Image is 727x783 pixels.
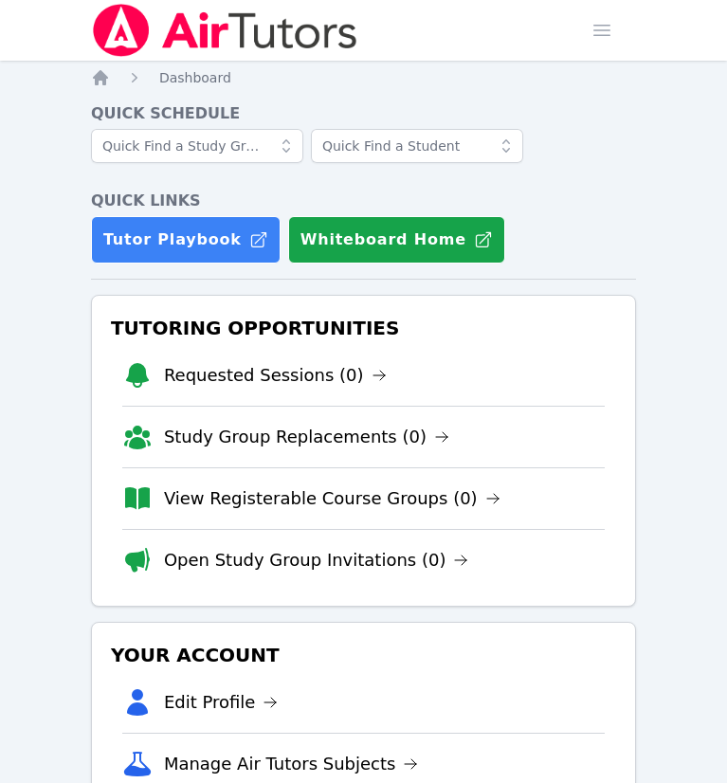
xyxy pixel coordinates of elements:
input: Quick Find a Study Group [91,129,303,163]
a: Requested Sessions (0) [164,362,387,389]
h3: Tutoring Opportunities [107,311,620,345]
nav: Breadcrumb [91,68,636,87]
button: Whiteboard Home [288,216,505,264]
a: Manage Air Tutors Subjects [164,751,419,777]
a: Tutor Playbook [91,216,281,264]
a: Study Group Replacements (0) [164,424,449,450]
h3: Your Account [107,638,620,672]
h4: Quick Schedule [91,102,636,125]
span: Dashboard [159,70,231,85]
a: Open Study Group Invitations (0) [164,547,469,574]
img: Air Tutors [91,4,359,57]
a: Edit Profile [164,689,279,716]
a: Dashboard [159,68,231,87]
h4: Quick Links [91,190,636,212]
input: Quick Find a Student [311,129,523,163]
a: View Registerable Course Groups (0) [164,485,500,512]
